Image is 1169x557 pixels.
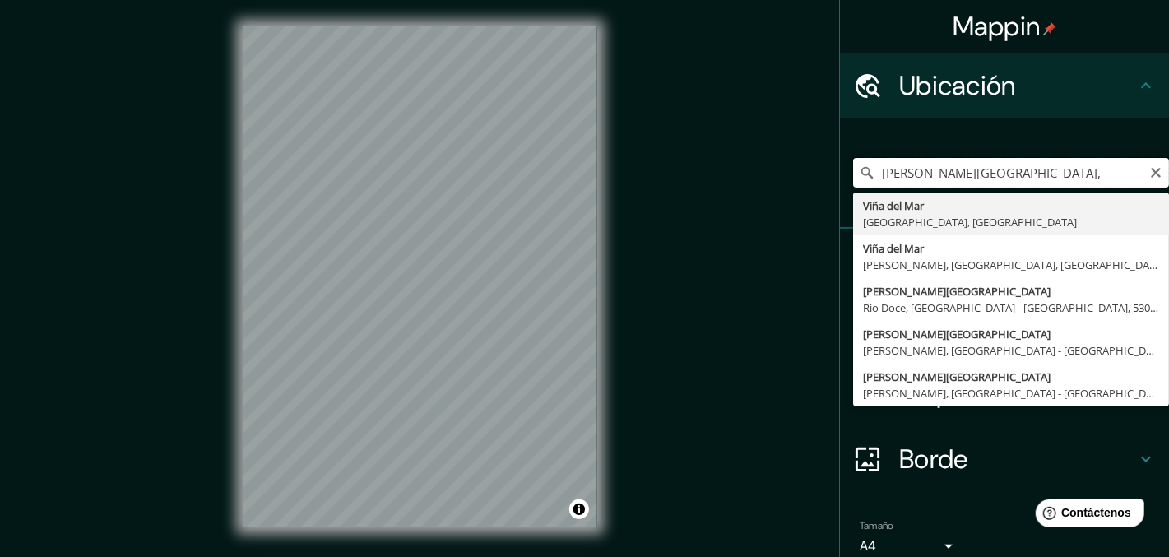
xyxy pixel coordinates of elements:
[840,229,1169,295] div: Patas
[840,426,1169,492] div: Borde
[1043,22,1056,35] img: pin-icon.png
[863,258,1165,272] font: [PERSON_NAME], [GEOGRAPHIC_DATA], [GEOGRAPHIC_DATA]
[863,215,1077,230] font: [GEOGRAPHIC_DATA], [GEOGRAPHIC_DATA]
[899,442,968,476] font: Borde
[840,295,1169,360] div: Estilo
[853,158,1169,188] input: Elige tu ciudad o zona
[953,9,1041,44] font: Mappin
[863,327,1051,341] font: [PERSON_NAME][GEOGRAPHIC_DATA]
[863,241,924,256] font: Viña del Mar
[863,284,1051,299] font: [PERSON_NAME][GEOGRAPHIC_DATA]
[899,68,1016,103] font: Ubicación
[840,360,1169,426] div: Disposición
[860,519,893,532] font: Tamaño
[1023,493,1151,539] iframe: Lanzador de widgets de ayuda
[863,198,924,213] font: Viña del Mar
[569,499,589,519] button: Activar o desactivar atribución
[1149,164,1162,179] button: Claro
[863,369,1051,384] font: [PERSON_NAME][GEOGRAPHIC_DATA]
[860,537,876,555] font: A4
[243,26,597,527] canvas: Mapa
[840,53,1169,118] div: Ubicación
